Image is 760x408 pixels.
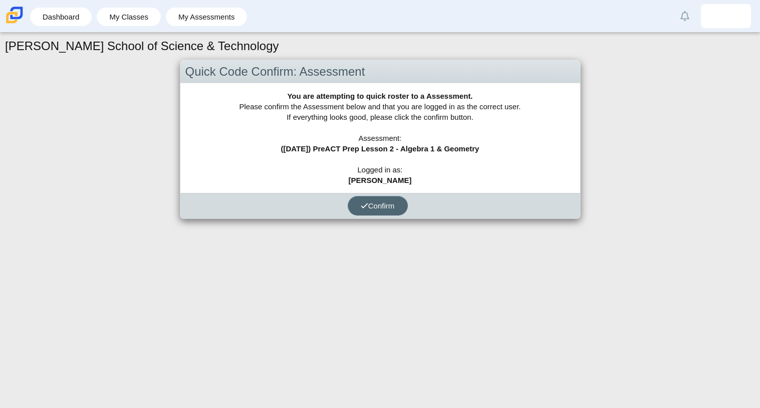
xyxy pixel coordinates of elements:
[102,8,156,26] a: My Classes
[180,60,580,84] div: Quick Code Confirm: Assessment
[5,38,279,55] h1: [PERSON_NAME] School of Science & Technology
[701,4,751,28] a: ernesto.penalagune.4AG1nc
[348,196,408,216] button: Confirm
[171,8,242,26] a: My Assessments
[718,8,734,24] img: ernesto.penalagune.4AG1nc
[674,5,696,27] a: Alerts
[35,8,87,26] a: Dashboard
[4,5,25,26] img: Carmen School of Science & Technology
[349,176,412,184] b: [PERSON_NAME]
[180,83,580,193] div: Please confirm the Assessment below and that you are logged in as the correct user. If everything...
[361,201,395,210] span: Confirm
[281,144,479,153] b: ([DATE]) PreACT Prep Lesson 2 - Algebra 1 & Geometry
[287,92,472,100] b: You are attempting to quick roster to a Assessment.
[4,19,25,27] a: Carmen School of Science & Technology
